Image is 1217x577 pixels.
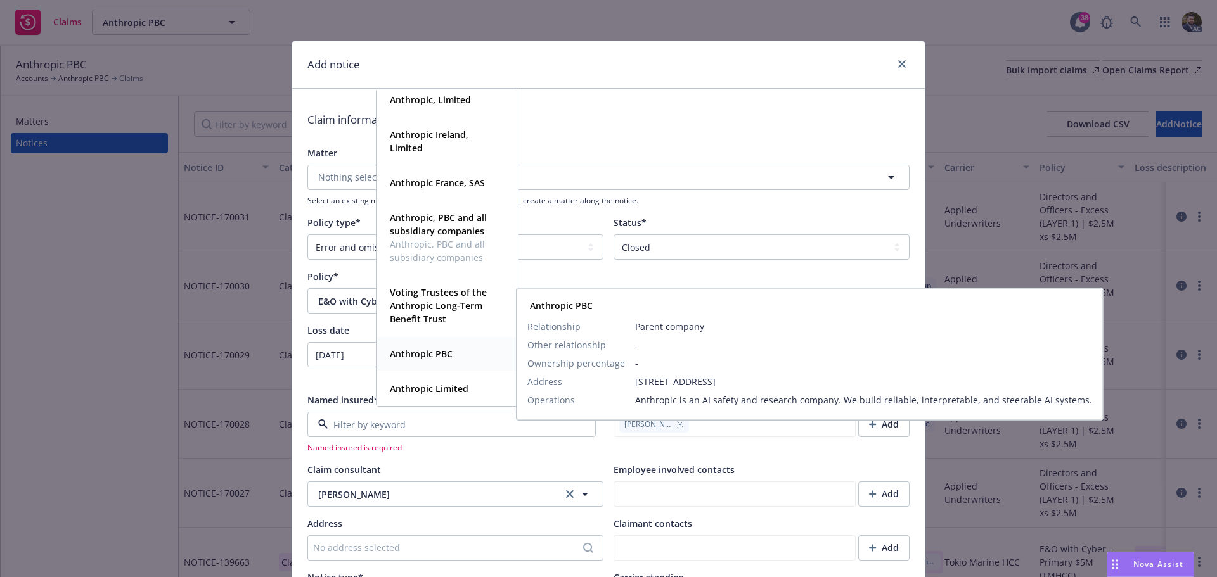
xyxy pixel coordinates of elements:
div: Add [869,412,899,436]
span: Anthropic, PBC and all subsidiary companies [390,238,502,264]
span: Nothing selected [318,170,390,184]
button: Add [858,535,910,561]
strong: Anthropic Ireland, Limited [390,129,468,154]
div: Claim information [307,101,396,138]
h1: Add notice [307,56,360,73]
span: Relationship [527,320,581,333]
a: close [894,56,910,72]
span: Operations [527,393,575,407]
button: Nova Assist [1107,552,1194,577]
strong: Anthropic PBC [530,300,593,312]
span: Select an existing matter if it exists, if this field is empty, we'll create a matter along the n... [307,195,910,206]
span: Matter [307,147,337,159]
span: [STREET_ADDRESS] [635,375,1092,388]
span: Policy* [307,270,338,282]
span: Other relationship [527,338,606,352]
span: Ownership percentage [527,357,625,370]
span: Nova Assist [1133,559,1183,569]
button: No address selected [307,535,603,561]
div: Add [869,482,899,506]
span: - [635,357,1092,370]
span: Employee involved contacts [614,464,735,476]
span: [PERSON_NAME] [318,488,551,501]
span: Policy type* [307,217,361,229]
span: Claim consultant [307,464,381,476]
a: clear selection [562,486,577,502]
button: Add [858,481,910,507]
strong: Anthropic PBC [390,348,453,360]
span: Address [527,375,562,388]
button: Add [858,412,910,437]
span: Loss date [307,324,349,336]
div: Add [869,536,899,560]
strong: Anthropic, Limited [390,94,471,106]
strong: Voting Trustees of the Anthropic Long-Term Benefit Trust [390,286,487,325]
strong: Anthropic France, SAS [390,177,485,189]
div: Claim information [307,101,910,138]
span: Status* [614,217,647,229]
span: - [635,338,1092,352]
span: Address [307,517,342,529]
button: Nothing selected [307,165,910,190]
div: Drag to move [1107,552,1123,576]
input: MM/DD/YYYY [308,343,586,367]
span: [PERSON_NAME] [624,419,671,430]
span: E&O with Cyber - Primary $5M (TMHCC) [318,295,827,308]
span: Claimant contacts [614,517,692,529]
strong: Anthropic, PBC and all subsidiary companies [390,212,487,237]
span: Parent company [635,320,1092,333]
span: Named insured is required [307,442,603,453]
span: Named insured* [307,394,379,406]
strong: Anthropic Limited [390,383,468,395]
div: No address selected [313,541,585,554]
button: E&O with Cyber - Primary $5M (TMHCC)clear selection [307,288,910,314]
span: Anthropic is an AI safety and research company. We build reliable, interpretable, and steerable A... [635,393,1092,407]
button: [PERSON_NAME]clear selection [307,481,603,507]
svg: Search [583,543,593,553]
input: Filter by keyword [328,418,570,431]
